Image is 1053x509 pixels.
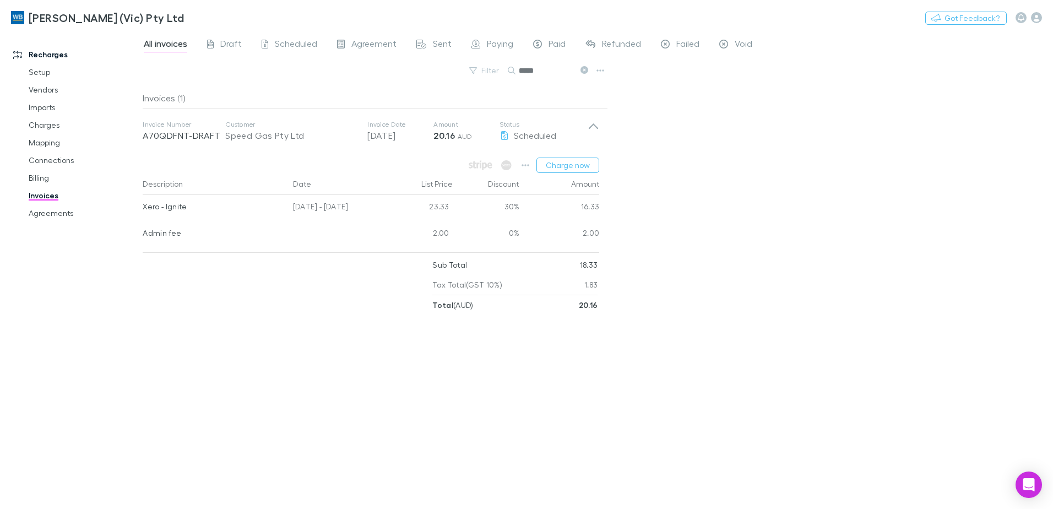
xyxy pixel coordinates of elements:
[2,46,149,63] a: Recharges
[225,120,356,129] p: Customer
[432,275,502,295] p: Tax Total (GST 10%)
[144,38,187,52] span: All invoices
[520,221,600,248] div: 2.00
[520,195,600,221] div: 16.33
[433,130,455,141] strong: 20.16
[18,204,149,222] a: Agreements
[367,120,433,129] p: Invoice Date
[18,81,149,99] a: Vendors
[580,255,598,275] p: 18.33
[225,129,356,142] div: Speed Gas Pty Ltd
[458,132,473,140] span: AUD
[584,275,598,295] p: 1.83
[500,120,588,129] p: Status
[143,195,284,218] div: Xero - Ignite
[18,134,149,151] a: Mapping
[367,129,433,142] p: [DATE]
[143,129,225,142] p: A70QDFNT-DRAFT
[676,38,699,52] span: Failed
[498,158,514,173] span: Available when invoice is finalised
[579,300,598,310] strong: 20.16
[134,109,608,153] div: Invoice NumberA70QDFNT-DRAFTCustomerSpeed Gas Pty LtdInvoice Date[DATE]Amount20.16 AUDStatusSched...
[143,221,284,245] div: Admin fee
[18,187,149,204] a: Invoices
[18,116,149,134] a: Charges
[454,221,520,248] div: 0%
[454,195,520,221] div: 30%
[11,11,24,24] img: William Buck (Vic) Pty Ltd's Logo
[1016,472,1042,498] div: Open Intercom Messenger
[432,300,453,310] strong: Total
[433,120,500,129] p: Amount
[351,38,397,52] span: Agreement
[925,12,1007,25] button: Got Feedback?
[464,64,506,77] button: Filter
[735,38,752,52] span: Void
[18,151,149,169] a: Connections
[514,130,556,140] span: Scheduled
[536,158,599,173] button: Charge now
[549,38,566,52] span: Paid
[18,63,149,81] a: Setup
[4,4,191,31] a: [PERSON_NAME] (Vic) Pty Ltd
[18,99,149,116] a: Imports
[275,38,317,52] span: Scheduled
[388,221,454,248] div: 2.00
[289,195,388,221] div: [DATE] - [DATE]
[432,255,467,275] p: Sub Total
[143,120,225,129] p: Invoice Number
[466,158,495,173] span: Available when invoice is finalised
[487,38,513,52] span: Paying
[433,38,452,52] span: Sent
[602,38,641,52] span: Refunded
[18,169,149,187] a: Billing
[432,295,473,315] p: ( AUD )
[29,11,184,24] h3: [PERSON_NAME] (Vic) Pty Ltd
[220,38,242,52] span: Draft
[388,195,454,221] div: 23.33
